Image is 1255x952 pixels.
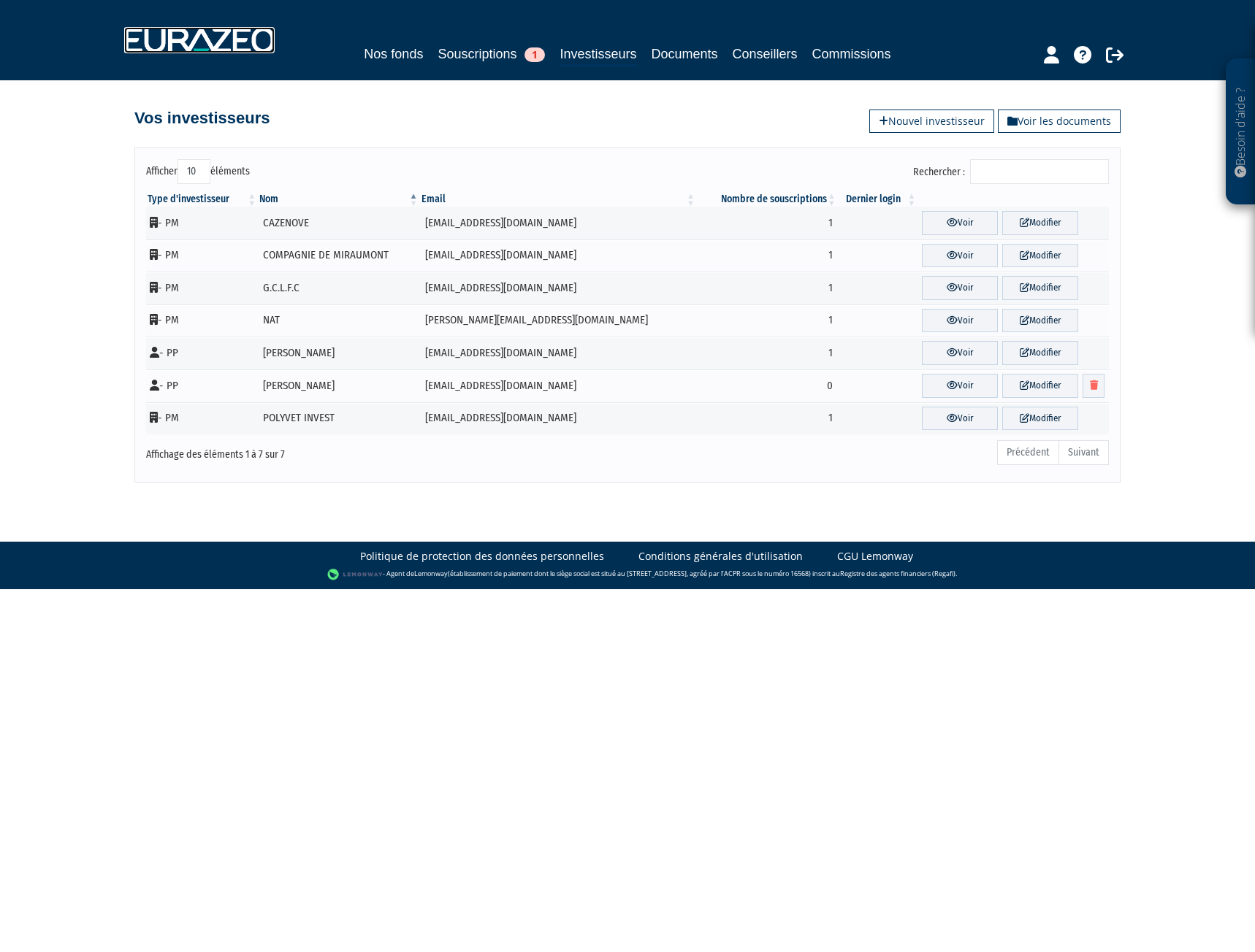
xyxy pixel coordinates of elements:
h4: Vos investisseurs [134,110,270,127]
td: - PM [146,272,258,304]
td: [PERSON_NAME] [258,369,419,402]
label: Afficher éléments [146,159,250,184]
div: Affichage des éléments 1 à 7 sur 7 [146,439,535,462]
td: - PM [146,402,258,435]
a: Conseillers [733,44,798,64]
a: Conditions générales d'utilisation [638,549,803,564]
td: [EMAIL_ADDRESS][DOMAIN_NAME] [420,337,697,369]
th: Nom : activer pour trier la colonne par ordre d&eacute;croissant [258,192,419,207]
td: [EMAIL_ADDRESS][DOMAIN_NAME] [420,272,697,304]
td: POLYVET INVEST [258,402,419,435]
th: &nbsp; [918,192,1109,207]
td: - PM [146,207,258,239]
td: - PP [146,337,258,369]
th: Dernier login : activer pour trier la colonne par ordre croissant [838,192,918,207]
a: Souscriptions1 [438,44,545,64]
td: [EMAIL_ADDRESS][DOMAIN_NAME] [420,369,697,402]
a: Voir [922,211,998,235]
a: Documents [652,44,718,64]
td: G.C.L.F.C [258,272,419,304]
a: CGU Lemonway [837,549,913,564]
label: Rechercher : [913,159,1109,184]
th: Type d'investisseur : activer pour trier la colonne par ordre croissant [146,192,258,207]
a: Voir [922,309,998,333]
a: Modifier [1002,309,1078,333]
td: - PP [146,369,258,402]
a: Voir [922,374,998,398]
img: logo-lemonway.png [327,567,384,582]
td: CAZENOVE [258,207,419,239]
td: 0 [697,369,838,402]
td: NAT [258,304,419,337]
a: Lemonway [414,569,448,579]
input: Rechercher : [970,159,1109,184]
a: Voir [922,407,998,431]
a: Modifier [1002,244,1078,268]
p: Besoin d'aide ? [1232,66,1249,198]
td: [PERSON_NAME][EMAIL_ADDRESS][DOMAIN_NAME] [420,304,697,337]
td: COMPAGNIE DE MIRAUMONT [258,239,419,272]
td: 1 [697,239,838,272]
a: Voir [922,341,998,365]
td: [EMAIL_ADDRESS][DOMAIN_NAME] [420,402,697,435]
a: Investisseurs [560,44,636,66]
td: 1 [697,272,838,304]
a: Registre des agents financiers (Regafi) [840,569,955,579]
td: 1 [697,337,838,369]
td: [PERSON_NAME] [258,337,419,369]
td: [EMAIL_ADDRESS][DOMAIN_NAME] [420,239,697,272]
a: Voir les documents [998,110,1121,133]
a: Commissions [812,44,891,64]
td: 1 [697,304,838,337]
td: - PM [146,239,258,272]
div: - Agent de (établissement de paiement dont le siège social est situé au [STREET_ADDRESS], agréé p... [15,567,1240,582]
td: 1 [697,207,838,239]
a: Modifier [1002,374,1078,398]
img: 1732889491-logotype_eurazeo_blanc_rvb.png [124,27,275,53]
a: Modifier [1002,341,1078,365]
th: Nombre de souscriptions : activer pour trier la colonne par ordre croissant [697,192,838,207]
td: 1 [697,402,838,435]
a: Nouvel investisseur [869,110,994,133]
span: 1 [524,47,545,62]
select: Afficheréléments [178,159,210,184]
a: Nos fonds [364,44,423,64]
a: Modifier [1002,276,1078,300]
a: Politique de protection des données personnelles [360,549,604,564]
td: - PM [146,304,258,337]
a: Voir [922,244,998,268]
th: Email : activer pour trier la colonne par ordre croissant [420,192,697,207]
td: [EMAIL_ADDRESS][DOMAIN_NAME] [420,207,697,239]
a: Supprimer [1083,374,1105,398]
a: Voir [922,276,998,300]
a: Modifier [1002,211,1078,235]
a: Modifier [1002,407,1078,431]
